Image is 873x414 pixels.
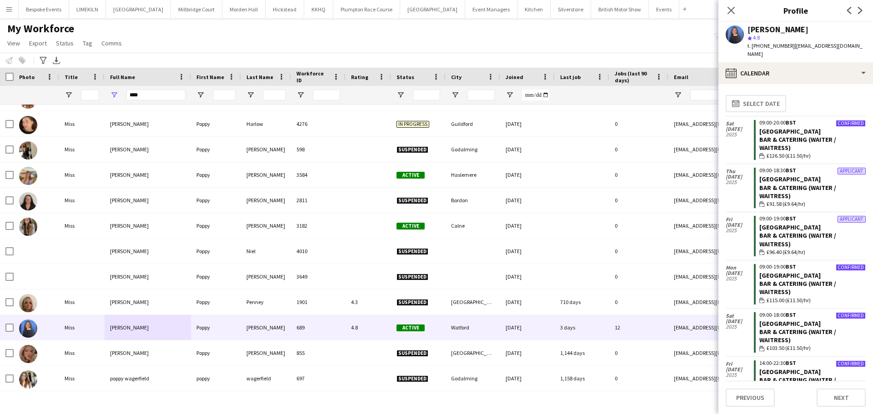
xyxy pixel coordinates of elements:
[786,263,796,270] span: BST
[396,324,425,331] span: Active
[451,74,462,80] span: City
[718,62,873,84] div: Calendar
[726,180,754,185] span: 2025
[304,0,333,18] button: KKHQ
[110,120,149,127] span: [PERSON_NAME]
[759,184,866,200] div: Bar & Catering (Waiter / waitress)
[560,74,581,80] span: Last job
[313,90,340,100] input: Workforce ID Filter Input
[506,91,514,99] button: Open Filter Menu
[838,168,866,175] div: Applicant
[396,375,428,382] span: Suspended
[759,279,866,296] div: Bar & Catering (Waiter / waitress)
[609,239,668,264] div: 0
[19,345,37,363] img: Poppy Tomlinson
[759,216,866,221] div: 09:00-19:00
[400,0,465,18] button: [GEOGRAPHIC_DATA]
[726,132,754,137] span: 2025
[838,216,866,223] div: Applicant
[246,91,255,99] button: Open Filter Menu
[396,91,405,99] button: Open Filter Menu
[110,74,135,80] span: Full Name
[767,152,811,160] span: £126.50 (£11.50/hr)
[222,0,266,18] button: Morden Hall
[446,366,500,391] div: Godalming
[500,340,555,365] div: [DATE]
[786,359,796,366] span: BST
[748,42,795,49] span: t. [PHONE_NUMBER]
[56,39,74,47] span: Status
[668,340,850,365] div: [EMAIL_ADDRESS][DOMAIN_NAME]
[759,223,821,231] a: [GEOGRAPHIC_DATA]
[110,299,149,305] span: [PERSON_NAME]
[110,171,149,178] span: [PERSON_NAME]
[555,289,609,314] div: 710 days
[726,276,754,281] span: 2025
[7,39,20,47] span: View
[19,74,35,80] span: Photo
[726,265,754,270] span: Mon
[786,311,796,318] span: BST
[266,0,304,18] button: Hickstead
[609,111,668,136] div: 0
[500,213,555,238] div: [DATE]
[767,296,811,304] span: £115.00 (£11.50/hr)
[59,111,105,136] div: Miss
[81,90,99,100] input: Title Filter Input
[79,37,96,49] a: Tag
[98,37,125,49] a: Comms
[413,90,440,100] input: Status Filter Input
[191,315,241,340] div: Poppy
[110,349,149,356] span: [PERSON_NAME]
[668,289,850,314] div: [EMAIL_ADDRESS][DOMAIN_NAME]
[396,74,414,80] span: Status
[767,344,811,352] span: £103.50 (£11.50/hr)
[106,0,171,18] button: [GEOGRAPHIC_DATA]
[110,91,118,99] button: Open Filter Menu
[346,315,391,340] div: 4.8
[668,162,850,187] div: [EMAIL_ADDRESS][DOMAIN_NAME]
[649,0,679,18] button: Events
[668,264,850,289] div: [EMAIL_ADDRESS][DOMAIN_NAME]
[4,37,24,49] a: View
[451,91,459,99] button: Open Filter Menu
[396,248,428,255] span: Suspended
[668,137,850,162] div: [EMAIL_ADDRESS][DOMAIN_NAME]
[759,127,821,135] a: [GEOGRAPHIC_DATA]
[246,74,273,80] span: Last Name
[500,315,555,340] div: [DATE]
[25,37,50,49] a: Export
[291,137,346,162] div: 598
[191,188,241,213] div: Poppy
[609,137,668,162] div: 0
[759,319,821,328] a: [GEOGRAPHIC_DATA]
[7,22,74,35] span: My Workforce
[767,248,805,256] span: £96.40 (£9.64/hr)
[38,55,49,66] app-action-btn: Advanced filters
[836,360,866,367] div: Confirmed
[609,264,668,289] div: 0
[19,370,37,389] img: poppy wagerfield
[759,328,866,344] div: Bar & Catering (Waiter / waitress)
[171,0,222,18] button: Millbridge Court
[609,162,668,187] div: 0
[110,375,149,382] span: poppy wagerfield
[668,366,850,391] div: [EMAIL_ADDRESS][DOMAIN_NAME]
[110,146,149,153] span: [PERSON_NAME]
[291,264,346,289] div: 3649
[674,74,688,80] span: Email
[396,121,429,128] span: In progress
[446,111,500,136] div: Guildford
[500,188,555,213] div: [DATE]
[555,366,609,391] div: 1,158 days
[668,111,850,136] div: [EMAIL_ADDRESS][DOMAIN_NAME]
[241,239,291,264] div: Niel
[615,70,652,84] span: Jobs (last 90 days)
[668,213,850,238] div: [EMAIL_ADDRESS][DOMAIN_NAME]
[396,146,428,153] span: Suspended
[126,90,186,100] input: Full Name Filter Input
[19,116,37,134] img: Poppy Harlow
[446,137,500,162] div: Godalming
[506,74,523,80] span: Joined
[446,289,500,314] div: [GEOGRAPHIC_DATA]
